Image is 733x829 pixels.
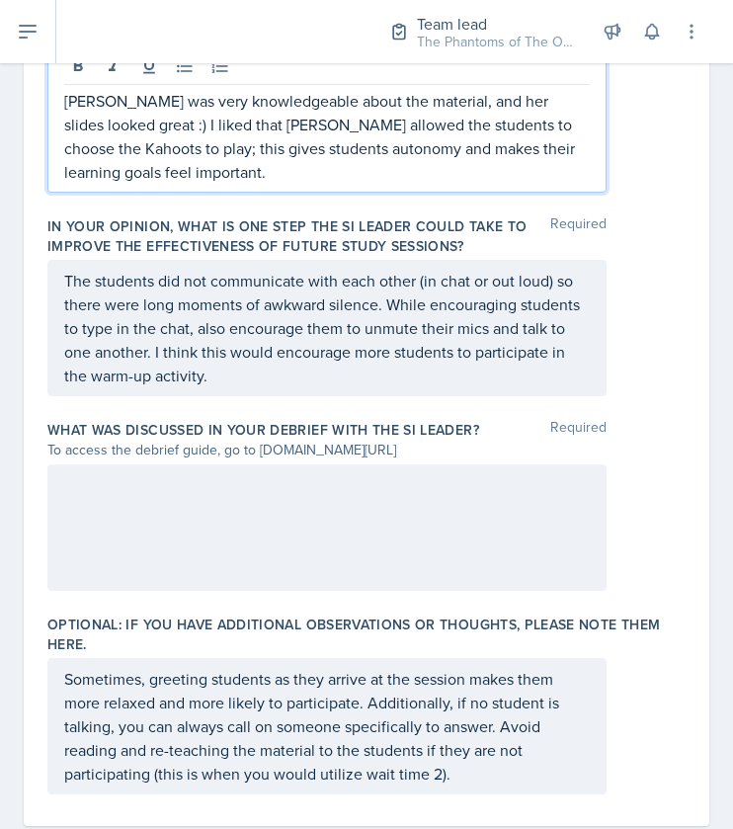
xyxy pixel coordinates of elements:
div: The Phantoms of The Opera / Fall 2025 [417,32,575,52]
span: Required [550,420,607,440]
p: [PERSON_NAME] was very knowledgeable about the material, and her slides looked great :) I liked t... [64,89,590,184]
label: Optional: If you have additional observations or thoughts, please note them here. [47,615,686,654]
div: To access the debrief guide, go to [DOMAIN_NAME][URL] [47,440,607,460]
p: The students did not communicate with each other (in chat or out loud) so there were long moments... [64,269,590,387]
label: In your opinion, what is ONE step the SI Leader could take to improve the effectiveness of future... [47,216,550,256]
label: What was discussed in your debrief with the SI Leader? [47,420,479,440]
div: Team lead [417,12,575,36]
p: Sometimes, greeting students as they arrive at the session makes them more relaxed and more likel... [64,667,590,786]
span: Required [550,216,607,256]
